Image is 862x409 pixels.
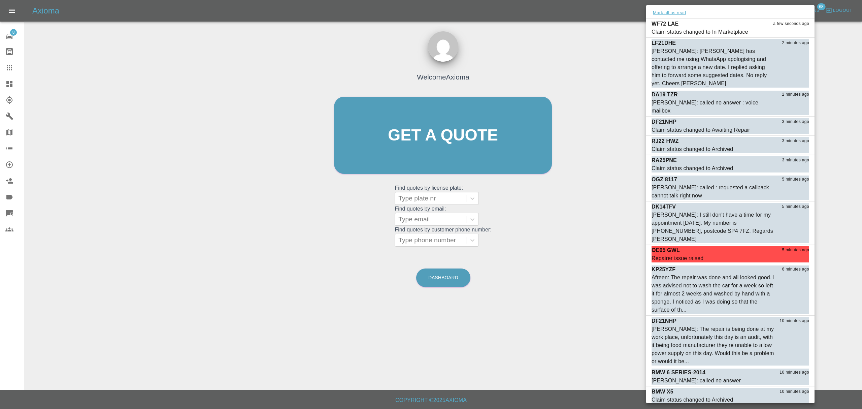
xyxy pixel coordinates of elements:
p: BMW 6 SERIES-2014 [652,369,705,377]
span: 2 minutes ago [782,40,809,46]
p: DF21NHP [652,317,676,325]
div: Afreen: The repair was done and all looked good. I was advised not to wash the car for a week so ... [652,274,775,314]
span: 10 minutes ago [780,388,809,395]
p: BMW X5 [652,388,673,396]
div: [PERSON_NAME]: The repair is being done at my work place, unfortunately this day is an audit, wit... [652,325,775,366]
p: KP25YZF [652,265,675,274]
p: RJ22 HWZ [652,137,678,145]
span: 5 minutes ago [782,247,809,254]
div: [PERSON_NAME]: [PERSON_NAME] has contacted me using WhatsApp apologising and offering to arrange ... [652,47,775,88]
span: a few seconds ago [773,21,809,27]
span: 5 minutes ago [782,203,809,210]
span: 5 minutes ago [782,176,809,183]
span: 10 minutes ago [780,369,809,376]
div: Repairer issue raised [652,254,703,262]
button: Mark all as read [652,9,687,17]
p: DK14TFV [652,203,676,211]
span: 3 minutes ago [782,119,809,125]
span: 2 minutes ago [782,91,809,98]
div: [PERSON_NAME]: called : requested a callback cannot talk right now [652,184,775,200]
div: [PERSON_NAME]: called no answer : voice mailbox [652,99,775,115]
div: Claim status changed to In Marketplace [652,28,748,36]
p: LF21DHE [652,39,676,47]
div: Claim status changed to Awaiting Repair [652,126,750,134]
div: [PERSON_NAME]: I still don't have a time for my appointment [DATE]. My number is [PHONE_NUMBER], ... [652,211,775,243]
span: 3 minutes ago [782,157,809,164]
div: Claim status changed to Archived [652,396,733,404]
div: [PERSON_NAME]: called no answer [652,377,741,385]
p: WF72 LAE [652,20,678,28]
p: DF21NHP [652,118,676,126]
span: 6 minutes ago [782,266,809,273]
p: OGZ 8117 [652,176,677,184]
p: RA25PNE [652,156,677,164]
span: 3 minutes ago [782,138,809,145]
p: OE65 GWL [652,246,680,254]
div: Claim status changed to Archived [652,145,733,153]
div: Claim status changed to Archived [652,164,733,172]
span: 10 minutes ago [780,318,809,324]
p: DA19 TZR [652,91,678,99]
